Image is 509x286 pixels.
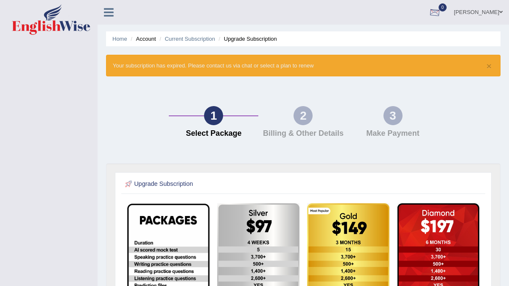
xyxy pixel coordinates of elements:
div: Your subscription has expired. Please contact us via chat or select a plan to renew [106,55,501,76]
h4: Billing & Other Details [263,129,344,138]
a: Current Subscription [165,36,215,42]
div: 2 [294,106,313,125]
h4: Select Package [173,129,254,138]
div: 1 [204,106,223,125]
h4: Make Payment [352,129,433,138]
li: Upgrade Subscription [217,35,277,43]
h2: Upgrade Subscription [123,179,347,190]
li: Account [129,35,156,43]
div: 3 [383,106,403,125]
a: Home [112,36,127,42]
button: × [487,62,492,70]
span: 0 [439,3,447,11]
